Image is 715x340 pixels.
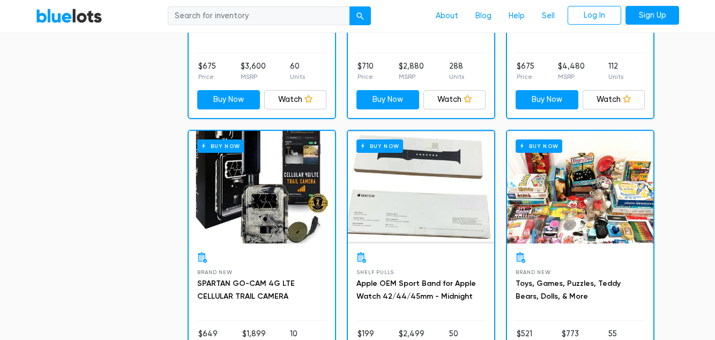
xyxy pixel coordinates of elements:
a: Sell [533,6,563,26]
a: Sign Up [625,6,679,25]
a: Buy Now [507,131,653,243]
li: $675 [517,61,534,82]
li: $675 [198,61,216,82]
a: SPARTAN GO-CAM 4G LTE CELLULAR TRAIL CAMERA [197,279,295,301]
a: Blog [467,6,500,26]
p: MSRP [558,72,585,82]
p: Price [517,72,534,82]
li: 288 [449,61,464,82]
a: Buy Now [356,90,419,109]
span: Brand New [197,269,232,275]
a: Apple OEM Sport Band for Apple Watch 42/44/45mm - Midnight [356,279,476,301]
h6: Buy Now [197,139,244,153]
a: Log In [568,6,621,25]
a: Watch [583,90,645,109]
a: About [427,6,467,26]
li: $710 [358,61,374,82]
h6: Buy Now [356,139,403,153]
a: Toys, Games, Puzzles, Teddy Bears, Dolls, & More [516,279,621,301]
input: Search for inventory [168,6,350,26]
span: Brand New [516,269,550,275]
a: Watch [264,90,327,109]
p: Price [198,72,216,82]
a: Buy Now [197,90,260,109]
a: Buy Now [348,131,494,243]
a: BlueLots [36,8,102,24]
li: $4,480 [558,61,585,82]
li: $3,600 [241,61,266,82]
a: Buy Now [516,90,578,109]
p: MSRP [399,72,424,82]
span: Shelf Pulls [356,269,394,275]
li: 60 [290,61,305,82]
h6: Buy Now [516,139,562,153]
p: Units [290,72,305,82]
li: 112 [608,61,623,82]
a: Watch [423,90,486,109]
a: Help [500,6,533,26]
a: Buy Now [189,131,335,243]
p: Price [358,72,374,82]
p: Units [608,72,623,82]
p: Units [449,72,464,82]
p: MSRP [241,72,266,82]
li: $2,880 [399,61,424,82]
